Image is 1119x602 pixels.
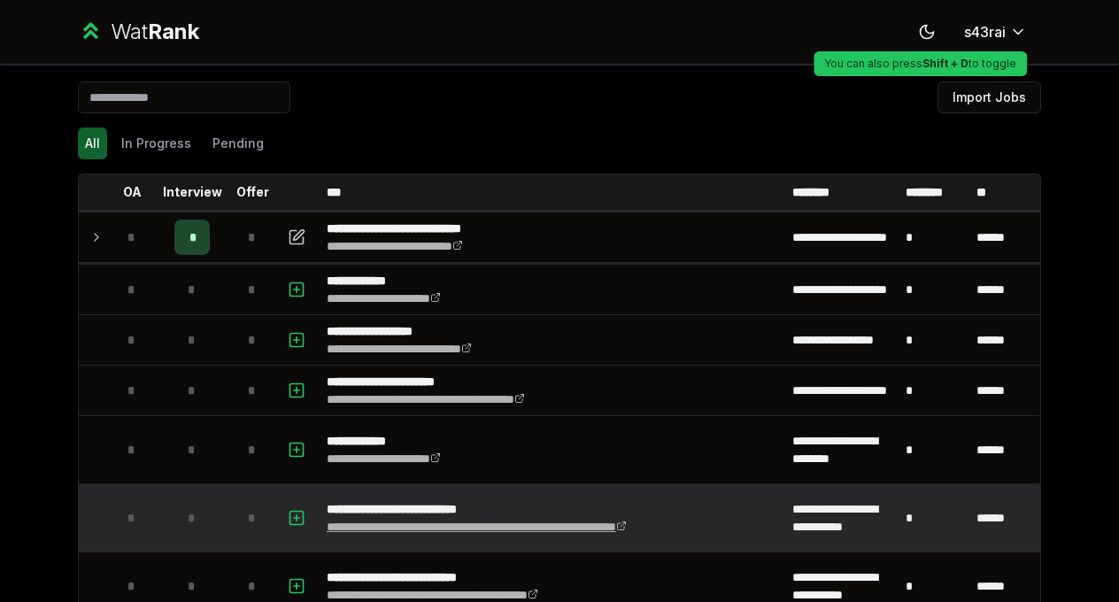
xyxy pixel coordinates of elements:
button: All [78,127,107,159]
strong: Shift + D [922,57,969,70]
div: You can also press to toggle [814,51,1027,76]
button: Import Jobs [938,81,1041,113]
div: Wat [111,18,199,46]
a: WatRank [78,18,199,46]
button: In Progress [114,127,198,159]
button: s43rai [950,16,1041,48]
button: Pending [205,127,271,159]
span: Rank [148,19,199,44]
span: s43rai [964,21,1006,42]
p: Interview [163,183,222,201]
p: Offer [236,183,269,201]
p: OA [123,183,142,201]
